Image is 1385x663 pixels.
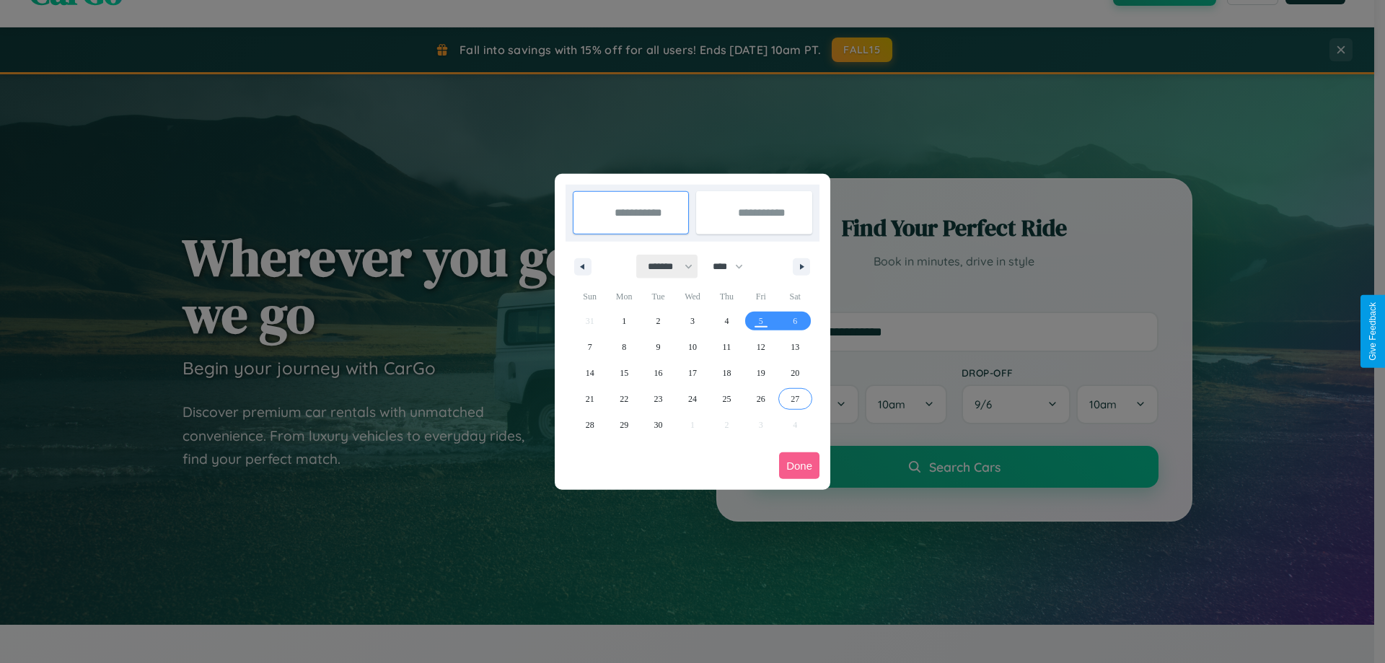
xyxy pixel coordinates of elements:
span: 3 [690,308,695,334]
span: 2 [656,308,661,334]
div: Give Feedback [1368,302,1378,361]
button: 27 [778,386,812,412]
span: Fri [744,285,778,308]
span: 29 [620,412,628,438]
button: 30 [641,412,675,438]
button: 21 [573,386,607,412]
span: 5 [759,308,763,334]
span: 24 [688,386,697,412]
span: 4 [724,308,729,334]
span: 7 [588,334,592,360]
span: 15 [620,360,628,386]
button: 19 [744,360,778,386]
button: 16 [641,360,675,386]
button: 3 [675,308,709,334]
button: 22 [607,386,641,412]
button: 20 [778,360,812,386]
button: 10 [675,334,709,360]
span: Sun [573,285,607,308]
button: 17 [675,360,709,386]
button: 12 [744,334,778,360]
button: 15 [607,360,641,386]
span: 27 [791,386,799,412]
span: 13 [791,334,799,360]
button: 29 [607,412,641,438]
span: Thu [710,285,744,308]
button: 7 [573,334,607,360]
button: 24 [675,386,709,412]
button: 26 [744,386,778,412]
button: 8 [607,334,641,360]
span: Sat [778,285,812,308]
span: 26 [757,386,765,412]
button: 25 [710,386,744,412]
span: Tue [641,285,675,308]
button: 1 [607,308,641,334]
button: 4 [710,308,744,334]
span: 17 [688,360,697,386]
button: 2 [641,308,675,334]
span: 10 [688,334,697,360]
span: 22 [620,386,628,412]
button: 18 [710,360,744,386]
span: 12 [757,334,765,360]
span: 11 [723,334,731,360]
span: 1 [622,308,626,334]
span: 14 [586,360,594,386]
span: Mon [607,285,641,308]
button: 9 [641,334,675,360]
span: 28 [586,412,594,438]
span: 21 [586,386,594,412]
span: 25 [722,386,731,412]
span: 20 [791,360,799,386]
span: 30 [654,412,663,438]
span: 6 [793,308,797,334]
span: Wed [675,285,709,308]
span: 23 [654,386,663,412]
span: 19 [757,360,765,386]
button: 23 [641,386,675,412]
button: 11 [710,334,744,360]
span: 8 [622,334,626,360]
button: 28 [573,412,607,438]
span: 18 [722,360,731,386]
button: 13 [778,334,812,360]
span: 16 [654,360,663,386]
span: 9 [656,334,661,360]
button: 5 [744,308,778,334]
button: 6 [778,308,812,334]
button: Done [779,452,819,479]
button: 14 [573,360,607,386]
